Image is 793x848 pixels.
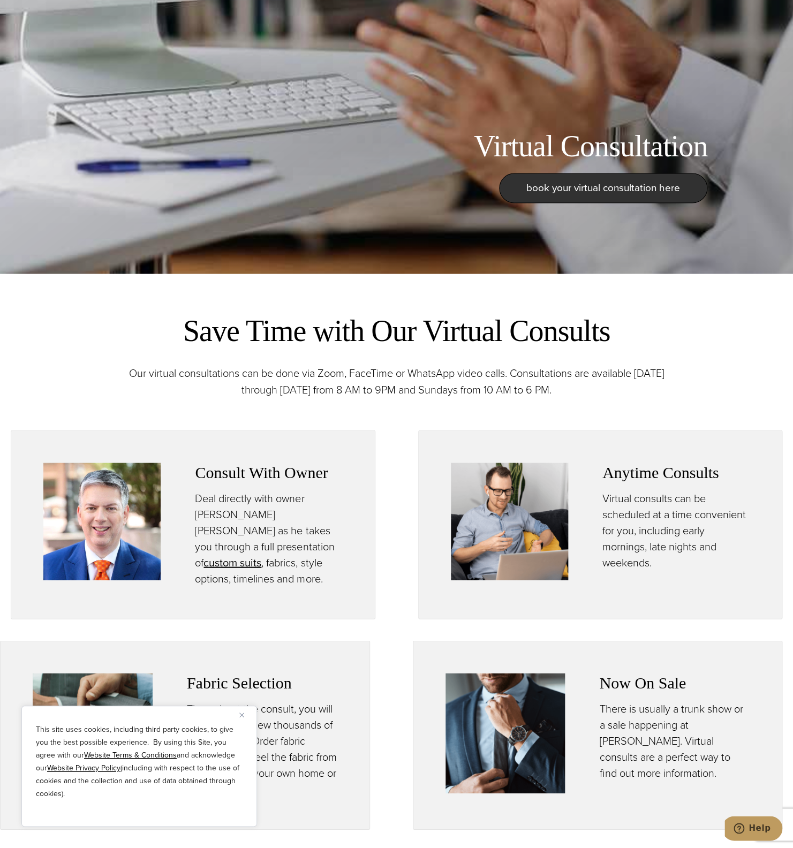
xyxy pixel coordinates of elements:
[474,128,707,164] h1: Virtual Consultation
[602,490,750,570] p: Virtual consults can be scheduled at a time convenient for you, including early mornings, late ni...
[203,554,261,570] a: custom suits
[602,463,750,482] h3: Anytime Consults
[599,673,750,692] h3: Now On Sale
[124,311,670,350] h2: Save Time with Our Virtual Consults
[724,816,782,843] iframe: Opens a widget where you can chat to one of our agents
[239,708,252,721] button: Close
[47,762,120,774] a: Website Privacy Policy
[33,673,153,793] img: Client thumbing thru fabric swatches
[36,723,243,800] p: This site uses cookies, including third party cookies, to give you the best possible experience. ...
[187,673,337,692] h3: Fabric Selection
[526,180,680,195] span: book your virtual consultation here
[195,490,342,586] p: Deal directly with owner [PERSON_NAME] [PERSON_NAME] as he takes you through a full presentation ...
[451,463,568,580] img: Client looking at computer having a virtual zoom call
[43,463,161,580] img: Picture of Alan David Horowitz
[84,749,177,761] a: Website Terms & Conditions
[499,173,707,203] a: book your virtual consultation here
[124,365,670,398] p: Our virtual consultations can be done via Zoom, FaceTime or WhatsApp video calls. Consultations a...
[195,463,342,482] h3: Consult With Owner
[445,673,565,793] img: Model adjusting his blue tie that he is wearing with his navy suit and white shirt
[187,700,337,797] p: Throughout the consult, you will be able to preview thousands of fabrics online. Order fabric swa...
[599,700,750,781] p: There is usually a trunk show or a sale happening at [PERSON_NAME]. Virtual consults are a perfec...
[239,713,244,717] img: Close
